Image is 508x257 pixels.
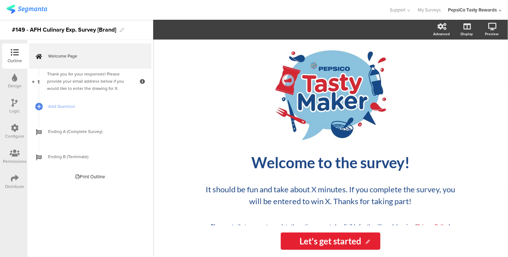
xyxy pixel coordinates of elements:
[38,77,40,85] span: 1
[281,233,380,250] input: Start
[3,158,27,165] div: Permissions
[8,58,22,64] div: Outline
[417,223,449,229] a: Privacy Policy
[48,103,140,110] span: Add Question
[8,83,22,89] div: Design
[29,43,151,69] a: Welcome Page
[75,173,105,180] div: Print Outline
[5,133,24,139] div: Configure
[205,183,457,207] p: It should be fun and take about X minutes. If you complete the survey, you will be entered to win...
[5,183,24,190] div: Distribute
[12,24,116,36] div: #149 - AFH Culinary Exp. Survey [Brand]
[29,69,151,94] a: 1 Thank you for your responses! Please provide your email address below if you would like to ente...
[449,223,450,229] strong: )
[6,5,47,14] img: segmanta logo
[485,31,499,37] div: Preview
[448,6,497,13] div: PepsiCo Tasty Rewards
[211,223,417,229] strong: Please note that you must complete the entire survey to be eligible for the gift card drawing. (
[390,6,406,13] span: Support
[48,128,140,135] span: Ending A (Complete Survey)
[461,31,473,37] div: Display
[29,144,151,169] a: Ending B (Terminate)
[29,119,151,144] a: Ending A (Complete Survey)
[48,153,140,160] span: Ending B (Terminate)
[10,108,20,114] div: Logic
[433,31,450,37] div: Advanced
[47,70,133,92] div: Thank you for your responses! Please provide your email address below if you would like to enter ...
[198,153,464,171] p: Welcome to the survey!
[48,52,140,60] span: Welcome Page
